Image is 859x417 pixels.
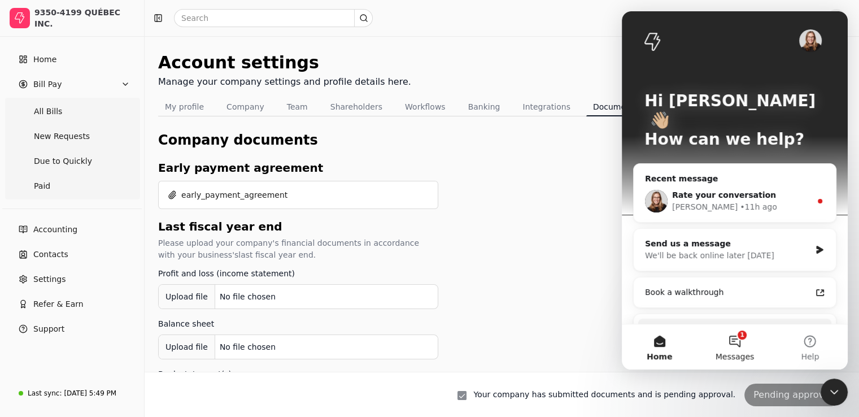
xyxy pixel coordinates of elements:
[168,186,287,204] button: early_payment_agreement
[5,243,139,266] a: Contacts
[158,130,845,150] div: Company documents
[238,250,316,259] span: last fiscal year end.
[5,73,139,95] button: Bill Pay
[821,379,848,406] iframe: Intercom live chat
[398,98,452,116] button: Workflows
[158,318,438,330] div: Balance sheet
[215,337,280,358] div: No file chosen
[34,7,134,29] div: 9350-4199 QUÉBEC INC.
[5,268,139,290] a: Settings
[5,48,139,71] a: Home
[7,175,137,197] a: Paid
[586,98,645,116] button: Documents
[280,98,315,116] button: Team
[158,268,438,280] div: Profit and loss (income statement)
[622,11,848,370] iframe: Intercom live chat
[461,98,507,116] button: Banking
[158,335,438,359] button: Upload fileNo file chosen
[158,75,411,89] div: Manage your company settings and profile details here.
[158,368,438,380] div: Bank statement(s)
[34,131,90,142] span: New Requests
[33,323,64,335] span: Support
[28,388,62,398] div: Last sync:
[158,159,438,176] div: Early payment agreement
[33,224,77,236] span: Accounting
[7,150,137,172] a: Due to Quickly
[159,335,215,360] div: Upload file
[34,180,50,192] span: Paid
[215,286,280,307] div: No file chosen
[33,54,56,66] span: Home
[5,318,139,340] button: Support
[324,98,389,116] button: Shareholders
[5,218,139,241] a: Accounting
[827,9,845,27] button: P
[158,218,438,235] div: Last fiscal year end
[158,98,845,116] nav: Tabs
[64,388,116,398] div: [DATE] 5:49 PM
[34,155,92,167] span: Due to Quickly
[7,125,137,147] a: New Requests
[159,284,215,310] div: Upload file
[33,273,66,285] span: Settings
[5,293,139,315] button: Refer & Earn
[5,383,139,403] a: Last sync:[DATE] 5:49 PM
[158,237,438,261] div: Please upload your company's financial documents in accordance with your business's
[7,100,137,123] a: All Bills
[158,98,211,116] button: My profile
[516,98,577,116] button: Integrations
[158,284,438,309] button: Upload fileNo file chosen
[33,298,84,310] span: Refer & Earn
[174,9,373,27] input: Search
[158,50,411,75] div: Account settings
[34,106,62,118] span: All Bills
[220,98,271,116] button: Company
[473,389,735,401] label: Your company has submitted documents and is pending approval.
[33,249,68,260] span: Contacts
[33,79,62,90] span: Bill Pay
